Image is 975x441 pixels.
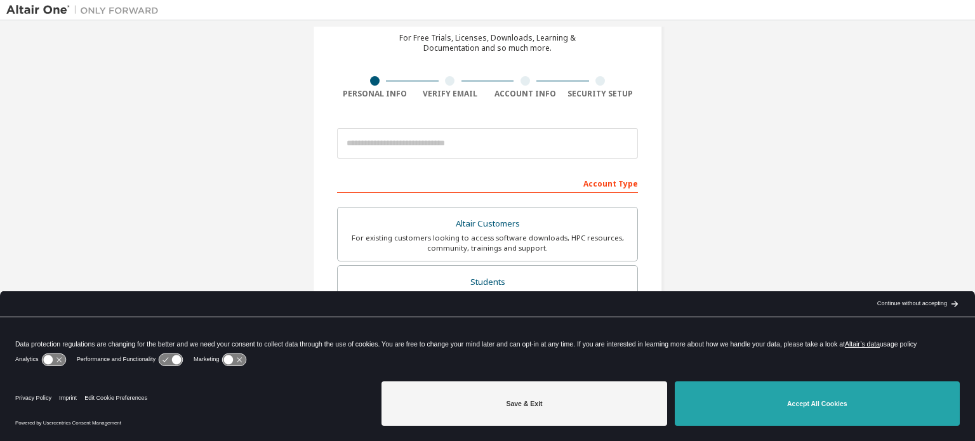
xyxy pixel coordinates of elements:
div: Personal Info [337,89,413,99]
img: Altair One [6,4,165,16]
div: Security Setup [563,89,639,99]
div: Altair Customers [345,215,630,233]
div: Account Type [337,173,638,193]
div: For Free Trials, Licenses, Downloads, Learning & Documentation and so much more. [399,33,576,53]
div: Students [345,273,630,291]
div: Account Info [487,89,563,99]
div: For existing customers looking to access software downloads, HPC resources, community, trainings ... [345,233,630,253]
div: Verify Email [413,89,488,99]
